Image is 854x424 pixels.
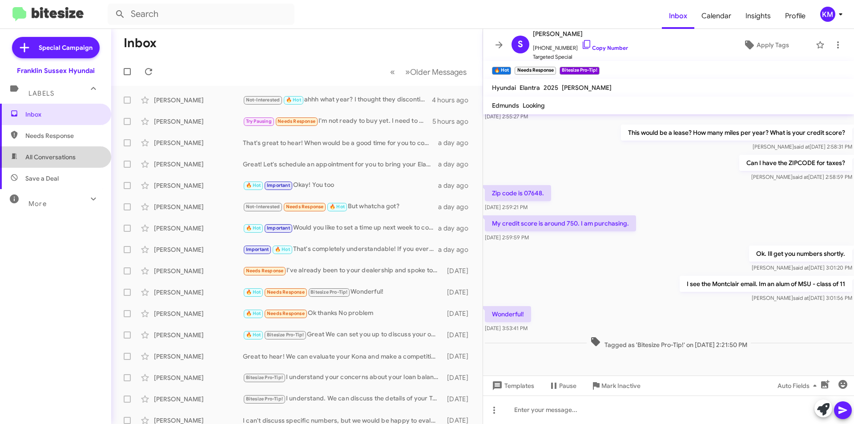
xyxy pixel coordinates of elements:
[443,309,475,318] div: [DATE]
[485,204,528,210] span: [DATE] 2:59:21 PM
[39,43,93,52] span: Special Campaign
[246,97,280,103] span: Not-Interested
[559,378,576,394] span: Pause
[587,336,751,349] span: Tagged as 'Bitesize Pro-Tip!' on [DATE] 2:21:50 PM
[793,264,809,271] span: said at
[25,110,101,119] span: Inbox
[243,308,443,319] div: Ok thanks No problem
[154,224,243,233] div: [PERSON_NAME]
[738,3,778,29] a: Insights
[749,246,852,262] p: Ok. Ill get you numbers shortly.
[246,204,280,210] span: Not-Interested
[485,113,528,120] span: [DATE] 2:55:27 PM
[243,160,438,169] div: Great! Let's schedule an appointment for you to bring your Elantra in and discuss the details. Wh...
[621,125,852,141] p: This would be a lease? How many miles per year? What is your credit score?
[562,84,612,92] span: [PERSON_NAME]
[523,101,545,109] span: Looking
[581,44,628,51] a: Copy Number
[720,37,811,53] button: Apply Tags
[25,174,59,183] span: Save a Deal
[154,331,243,339] div: [PERSON_NAME]
[243,330,443,340] div: Great We can set you up to discuss your options when you come in for service. Just reach out and ...
[330,204,345,210] span: 🔥 Hot
[793,295,809,301] span: said at
[485,306,531,322] p: Wonderful!
[246,268,284,274] span: Needs Response
[243,202,438,212] div: But whatcha got?
[243,180,438,190] div: Okay! You too
[154,202,243,211] div: [PERSON_NAME]
[405,66,410,77] span: »
[246,289,261,295] span: 🔥 Hot
[438,160,475,169] div: a day ago
[485,215,636,231] p: My credit score is around 750. I am purchasing.
[584,378,648,394] button: Mark Inactive
[267,332,304,338] span: Bitesize Pro-Tip!
[154,373,243,382] div: [PERSON_NAME]
[778,3,813,29] a: Profile
[443,352,475,361] div: [DATE]
[739,155,852,171] p: Can I have the ZIPCODE for taxes?
[515,67,556,75] small: Needs Response
[154,160,243,169] div: [PERSON_NAME]
[243,287,443,297] div: Wonderful!
[124,36,157,50] h1: Inbox
[770,378,827,394] button: Auto Fields
[820,7,835,22] div: KM
[246,225,261,231] span: 🔥 Hot
[752,295,852,301] span: [PERSON_NAME] [DATE] 3:01:56 PM
[438,224,475,233] div: a day ago
[17,66,95,75] div: Franklin Sussex Hyundai
[12,37,100,58] a: Special Campaign
[246,118,272,124] span: Try Pausing
[662,3,694,29] a: Inbox
[438,181,475,190] div: a day ago
[410,67,467,77] span: Older Messages
[154,117,243,126] div: [PERSON_NAME]
[518,37,523,52] span: S
[154,267,243,275] div: [PERSON_NAME]
[154,245,243,254] div: [PERSON_NAME]
[154,96,243,105] div: [PERSON_NAME]
[243,372,443,383] div: I understand your concerns about your loan balance. We can evaluate your Durango and see how much...
[243,394,443,404] div: I understand. We can discuss the details of your Tucson when you visit the dealership. Let’s sche...
[544,84,558,92] span: 2025
[385,63,400,81] button: Previous
[490,378,534,394] span: Templates
[246,396,283,402] span: Bitesize Pro-Tip!
[246,332,261,338] span: 🔥 Hot
[794,143,810,150] span: said at
[246,246,269,252] span: Important
[246,311,261,316] span: 🔥 Hot
[400,63,472,81] button: Next
[267,311,305,316] span: Needs Response
[432,96,475,105] div: 4 hours ago
[267,182,290,188] span: Important
[25,153,76,162] span: All Conversations
[432,117,475,126] div: 5 hours ago
[757,37,789,53] span: Apply Tags
[28,89,54,97] span: Labels
[108,4,294,25] input: Search
[246,182,261,188] span: 🔥 Hot
[813,7,844,22] button: KM
[28,200,47,208] span: More
[154,181,243,190] div: [PERSON_NAME]
[541,378,584,394] button: Pause
[154,352,243,361] div: [PERSON_NAME]
[793,174,808,180] span: said at
[243,138,438,147] div: That's great to hear! When would be a good time for you to come by and discuss the sale of your T...
[154,395,243,404] div: [PERSON_NAME]
[243,352,443,361] div: Great to hear! We can evaluate your Kona and make a competitive offer. Let’s schedule a time for ...
[483,378,541,394] button: Templates
[777,378,820,394] span: Auto Fields
[243,244,438,254] div: That's completely understandable! If you ever reconsider or want to chat in the future, feel free...
[275,246,290,252] span: 🔥 Hot
[243,95,432,105] div: ahhh what year? I thought they discontinued the 650 in [DATE]
[443,395,475,404] div: [DATE]
[492,84,516,92] span: Hyundai
[154,309,243,318] div: [PERSON_NAME]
